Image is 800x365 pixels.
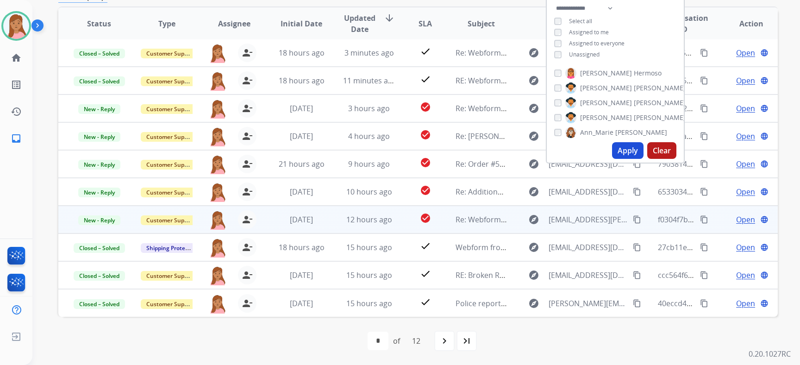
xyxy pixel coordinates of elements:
[700,188,708,196] mat-icon: content_copy
[456,270,523,280] span: RE: Broken Recliner
[346,242,392,252] span: 15 hours ago
[736,75,755,86] span: Open
[634,69,662,78] span: Hermoso
[87,18,111,29] span: Status
[242,131,253,142] mat-icon: person_remove
[528,214,539,225] mat-icon: explore
[343,13,377,35] span: Updated Date
[208,238,227,258] img: agent-avatar
[633,271,641,279] mat-icon: content_copy
[78,160,120,170] span: New - Reply
[78,215,120,225] span: New - Reply
[141,243,204,253] span: Shipping Protection
[141,188,201,197] span: Customer Support
[242,103,253,114] mat-icon: person_remove
[580,113,632,122] span: [PERSON_NAME]
[279,159,325,169] span: 21 hours ago
[633,299,641,308] mat-icon: content_copy
[615,128,667,137] span: [PERSON_NAME]
[141,76,201,86] span: Customer Support
[11,106,22,117] mat-icon: history
[420,101,431,113] mat-icon: check_circle
[290,103,313,113] span: [DATE]
[736,242,755,253] span: Open
[569,17,592,25] span: Select all
[634,83,686,93] span: [PERSON_NAME]
[343,76,397,86] span: 11 minutes ago
[658,159,798,169] span: 7903814f-0eab-446d-8f36-02932019a41b
[78,132,120,142] span: New - Reply
[346,214,392,225] span: 12 hours ago
[634,113,686,122] span: [PERSON_NAME]
[290,187,313,197] span: [DATE]
[242,47,253,58] mat-icon: person_remove
[420,46,431,57] mat-icon: check
[528,270,539,281] mat-icon: explore
[346,270,392,280] span: 15 hours ago
[419,18,432,29] span: SLA
[528,75,539,86] mat-icon: explore
[279,242,325,252] span: 18 hours ago
[405,332,428,350] div: 12
[760,49,769,57] mat-icon: language
[348,159,390,169] span: 9 hours ago
[580,69,632,78] span: [PERSON_NAME]
[348,103,390,113] span: 3 hours ago
[760,132,769,140] mat-icon: language
[74,49,125,58] span: Closed – Solved
[456,214,735,225] span: Re: Webform from [EMAIL_ADDRESS][PERSON_NAME][DOMAIN_NAME] on [DATE]
[218,18,250,29] span: Assignee
[612,142,644,159] button: Apply
[760,104,769,113] mat-icon: language
[290,131,313,141] span: [DATE]
[208,266,227,285] img: agent-avatar
[633,188,641,196] mat-icon: content_copy
[658,270,796,280] span: ccc564f6-509d-4c08-afde-e90bc34a18ed
[281,18,322,29] span: Initial Date
[78,188,120,197] span: New - Reply
[760,160,769,168] mat-icon: language
[74,243,125,253] span: Closed – Solved
[633,160,641,168] mat-icon: content_copy
[528,47,539,58] mat-icon: explore
[208,182,227,202] img: agent-avatar
[700,49,708,57] mat-icon: content_copy
[580,98,632,107] span: [PERSON_NAME]
[549,186,627,197] span: [EMAIL_ADDRESS][DOMAIN_NAME]
[549,214,627,225] span: [EMAIL_ADDRESS][PERSON_NAME][DOMAIN_NAME]
[760,271,769,279] mat-icon: language
[528,103,539,114] mat-icon: explore
[528,242,539,253] mat-icon: explore
[700,271,708,279] mat-icon: content_copy
[549,158,627,170] span: [EMAIL_ADDRESS][DOMAIN_NAME]
[710,7,778,40] th: Action
[279,48,325,58] span: 18 hours ago
[242,158,253,170] mat-icon: person_remove
[456,159,580,169] span: Re: Order #513924 [PERSON_NAME]
[420,74,431,85] mat-icon: check
[569,39,625,47] span: Assigned to everyone
[208,127,227,146] img: agent-avatar
[749,348,791,359] p: 0.20.1027RC
[736,186,755,197] span: Open
[3,13,29,39] img: avatar
[528,186,539,197] mat-icon: explore
[456,103,678,113] span: Re: Webform from [EMAIL_ADDRESS][DOMAIN_NAME] on [DATE]
[760,299,769,308] mat-icon: language
[736,103,755,114] span: Open
[78,104,120,114] span: New - Reply
[348,131,390,141] span: 4 hours ago
[736,47,755,58] span: Open
[242,242,253,253] mat-icon: person_remove
[74,76,125,86] span: Closed – Solved
[11,79,22,90] mat-icon: list_alt
[420,185,431,196] mat-icon: check_circle
[290,298,313,308] span: [DATE]
[736,270,755,281] span: Open
[242,75,253,86] mat-icon: person_remove
[700,243,708,252] mat-icon: content_copy
[158,18,175,29] span: Type
[420,129,431,140] mat-icon: check_circle
[141,49,201,58] span: Customer Support
[456,48,678,58] span: Re: Webform from [EMAIL_ADDRESS][DOMAIN_NAME] on [DATE]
